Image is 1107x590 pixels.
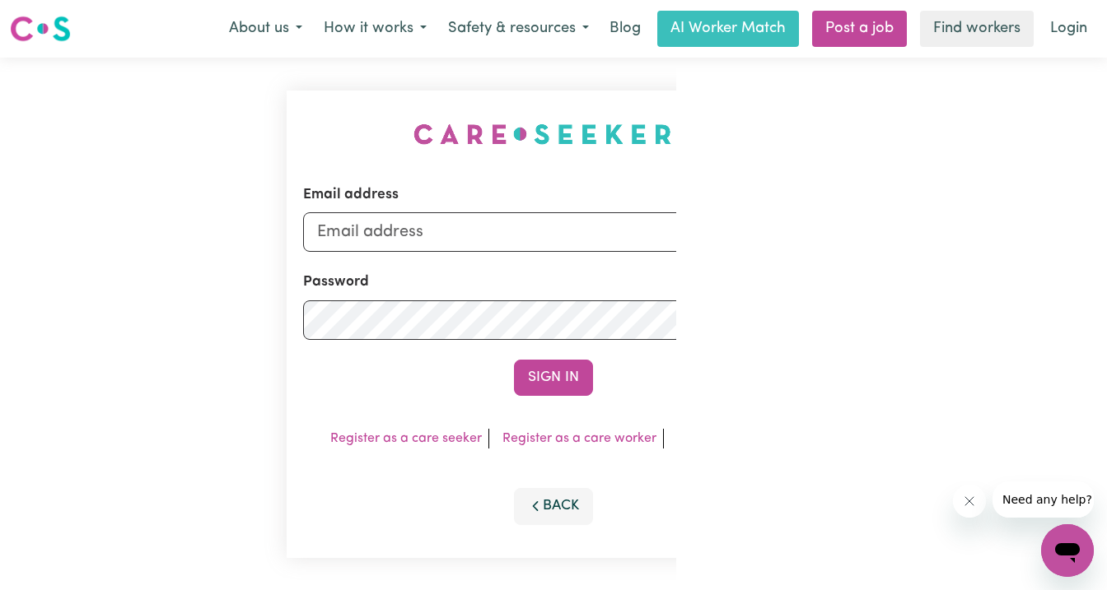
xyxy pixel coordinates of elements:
label: Password [303,272,369,293]
a: Forgot password [677,432,778,445]
a: Blog [600,11,651,47]
button: About us [218,12,313,46]
input: Email address [303,212,804,252]
button: Back [514,488,593,524]
a: Post a job [812,11,907,47]
img: Careseekers logo [10,14,71,44]
a: AI Worker Match [657,11,799,47]
a: Careseekers logo [10,10,71,48]
iframe: Button to launch messaging window [1041,524,1094,577]
button: How it works [313,12,437,46]
iframe: Message from company [993,481,1094,518]
button: Safety & resources [437,12,600,46]
a: Find workers [920,11,1034,47]
label: Email address [303,184,399,206]
a: Register as a care seeker [330,432,482,445]
iframe: Close message [953,485,986,518]
a: Login [1040,11,1097,47]
button: Sign In [514,360,593,396]
a: Register as a care worker [502,432,656,445]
